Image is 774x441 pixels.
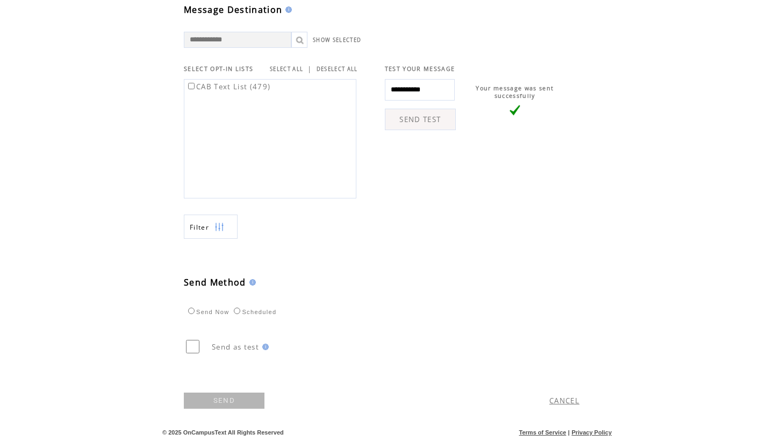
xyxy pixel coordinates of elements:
[184,276,246,288] span: Send Method
[510,105,520,116] img: vLarge.png
[476,84,554,99] span: Your message was sent successfully
[212,342,259,352] span: Send as test
[190,223,209,232] span: Show filters
[186,82,270,91] label: CAB Text List (479)
[571,429,612,436] a: Privacy Policy
[184,215,238,239] a: Filter
[307,64,312,74] span: |
[188,83,195,89] input: CAB Text List (479)
[385,65,455,73] span: TEST YOUR MESSAGE
[282,6,292,13] img: help.gif
[519,429,567,436] a: Terms of Service
[259,344,269,350] img: help.gif
[270,66,303,73] a: SELECT ALL
[188,308,195,314] input: Send Now
[246,279,256,286] img: help.gif
[385,109,456,130] a: SEND TEST
[317,66,358,73] a: DESELECT ALL
[184,4,282,16] span: Message Destination
[549,396,579,406] a: CANCEL
[231,309,276,315] label: Scheduled
[162,429,284,436] span: © 2025 OnCampusText All Rights Reserved
[568,429,570,436] span: |
[185,309,229,315] label: Send Now
[214,215,224,239] img: filters.png
[234,308,240,314] input: Scheduled
[313,37,361,44] a: SHOW SELECTED
[184,393,264,409] a: SEND
[184,65,253,73] span: SELECT OPT-IN LISTS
